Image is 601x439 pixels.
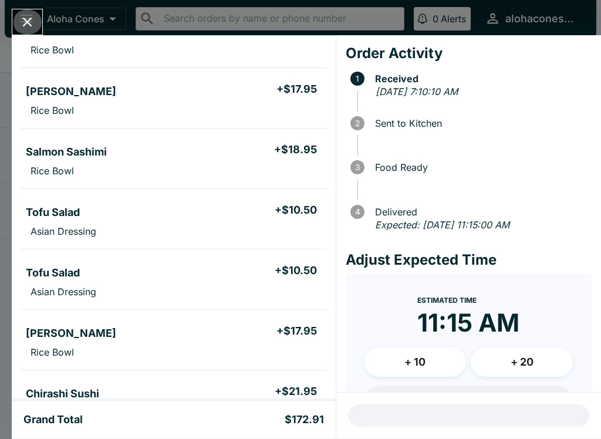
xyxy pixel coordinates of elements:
h5: Grand Total [23,413,83,427]
em: Expected: [DATE] 11:15:00 AM [375,219,509,231]
p: Rice Bowl [31,165,74,177]
text: 3 [355,163,360,172]
time: 11:15 AM [417,308,519,338]
h5: + $10.50 [275,264,317,278]
h5: Tofu Salad [26,266,80,280]
button: + 10 [364,347,467,377]
h5: Chirashi Sushi [26,387,99,401]
h5: + $21.95 [275,384,317,399]
button: Close [12,9,42,35]
h5: Tofu Salad [26,205,80,219]
p: Rice Bowl [31,346,74,358]
text: 1 [356,74,359,83]
h4: Order Activity [346,45,592,62]
em: [DATE] 7:10:10 AM [376,86,458,97]
p: Rice Bowl [31,44,74,56]
h4: Adjust Expected Time [346,251,592,269]
span: Delivered [369,207,592,217]
p: Asian Dressing [31,286,96,298]
button: + 20 [471,347,573,377]
text: 2 [355,119,360,128]
p: Asian Dressing [31,225,96,237]
h5: + $10.50 [275,203,317,217]
h5: + $17.95 [276,82,317,96]
span: Received [369,73,592,84]
h5: + $17.95 [276,324,317,338]
h5: Salmon Sashimi [26,145,107,159]
h5: [PERSON_NAME] [26,85,116,99]
h5: [PERSON_NAME] [26,326,116,340]
h5: + $18.95 [274,143,317,157]
span: Estimated Time [417,296,477,305]
p: Rice Bowl [31,104,74,116]
text: 4 [354,207,360,217]
h5: $172.91 [285,413,324,427]
span: Sent to Kitchen [369,118,592,129]
span: Food Ready [369,162,592,173]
